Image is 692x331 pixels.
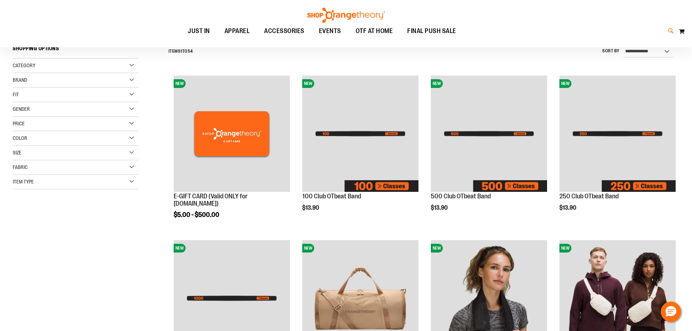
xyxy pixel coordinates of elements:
[559,76,676,192] img: Image of 250 Club OTbeat Band
[217,23,257,40] a: APPAREL
[431,76,547,193] a: Image of 500 Club OTbeat BandNEW
[299,72,422,226] div: product
[13,77,27,83] span: Brand
[174,211,219,218] span: $5.00 - $500.00
[356,23,393,39] span: OTF AT HOME
[407,23,456,39] span: FINAL PUSH SALE
[181,23,217,39] a: JUST IN
[13,42,138,58] strong: Shopping Options
[302,79,314,88] span: NEW
[431,193,491,200] a: 500 Club OTbeat Band
[13,121,25,126] span: Price
[174,193,248,207] a: E-GIFT CARD (Valid ONLY for [DOMAIN_NAME])
[13,62,35,68] span: Category
[264,23,304,39] span: ACCESSORIES
[602,48,620,54] label: Sort By
[13,164,28,170] span: Fabric
[400,23,464,40] a: FINAL PUSH SALE
[302,76,418,193] a: Image of 100 Club OTbeat BandNEW
[174,79,186,88] span: NEW
[556,72,679,226] div: product
[559,193,619,200] a: 250 Club OTbeat Band
[302,205,320,211] span: $13.90
[302,193,361,200] a: 100 Club OTbeat Band
[431,244,443,253] span: NEW
[13,135,27,141] span: Color
[559,244,571,253] span: NEW
[174,76,290,192] img: E-GIFT CARD (Valid ONLY for ShopOrangetheory.com)
[319,23,341,39] span: EVENTS
[257,23,312,40] a: ACCESSORIES
[431,205,449,211] span: $13.90
[13,92,19,97] span: Fit
[427,72,551,226] div: product
[431,79,443,88] span: NEW
[302,244,314,253] span: NEW
[13,179,34,185] span: Item Type
[431,76,547,192] img: Image of 500 Club OTbeat Band
[170,72,294,237] div: product
[224,23,250,39] span: APPAREL
[174,244,186,253] span: NEW
[661,302,681,322] button: Hello, have a question? Let’s chat.
[169,46,193,57] h2: Items to
[559,79,571,88] span: NEW
[188,23,210,39] span: JUST IN
[181,49,182,54] span: 1
[188,49,193,54] span: 54
[13,106,30,112] span: Gender
[312,23,348,40] a: EVENTS
[348,23,400,40] a: OTF AT HOME
[302,76,418,192] img: Image of 100 Club OTbeat Band
[559,76,676,193] a: Image of 250 Club OTbeat BandNEW
[13,150,21,156] span: Size
[306,8,386,23] img: Shop Orangetheory
[174,76,290,193] a: E-GIFT CARD (Valid ONLY for ShopOrangetheory.com)NEW
[559,205,577,211] span: $13.90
